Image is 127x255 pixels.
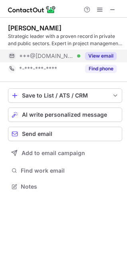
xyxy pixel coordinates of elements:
[8,127,122,141] button: Send email
[8,88,122,103] button: save-profile-one-click
[8,181,122,192] button: Notes
[19,52,74,60] span: ***@[DOMAIN_NAME]
[22,92,108,99] div: Save to List / ATS / CRM
[85,52,117,60] button: Reveal Button
[8,33,122,47] div: Strategic leader with a proven record in private and public sectors. Expert in project management...
[8,165,122,176] button: Find work email
[22,112,107,118] span: AI write personalized message
[85,65,117,73] button: Reveal Button
[8,24,62,32] div: [PERSON_NAME]
[8,108,122,122] button: AI write personalized message
[8,146,122,160] button: Add to email campaign
[22,131,52,137] span: Send email
[8,5,56,14] img: ContactOut v5.3.10
[22,150,85,156] span: Add to email campaign
[21,167,119,174] span: Find work email
[21,183,119,190] span: Notes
